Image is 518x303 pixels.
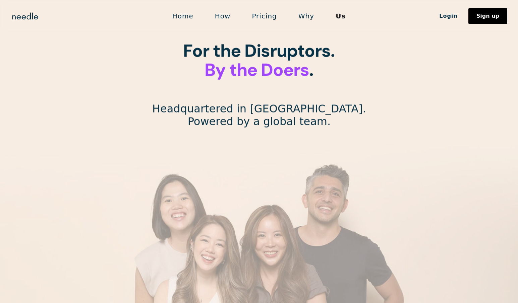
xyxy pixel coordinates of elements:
[162,9,204,23] a: Home
[468,8,507,24] a: Sign up
[183,42,335,99] h1: For the Disruptors. ‍ . ‍
[205,59,309,81] span: By the Doers
[428,10,468,22] a: Login
[476,13,499,19] div: Sign up
[152,102,366,128] p: Headquartered in [GEOGRAPHIC_DATA]. Powered by a global team.
[325,9,356,23] a: Us
[204,9,241,23] a: How
[288,9,325,23] a: Why
[241,9,287,23] a: Pricing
